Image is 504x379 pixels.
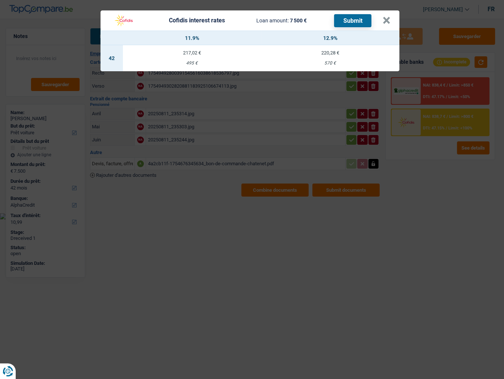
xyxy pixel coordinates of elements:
[123,31,261,45] th: 11.9%
[109,13,138,28] img: Cofidis
[123,50,261,55] div: 217,02 €
[261,61,399,66] div: 570 €
[383,17,390,24] button: ×
[261,31,399,45] th: 12.9%
[101,45,123,71] td: 42
[261,50,399,55] div: 220,28 €
[334,14,371,27] button: Submit
[256,18,289,24] span: Loan amount:
[169,18,225,24] div: Cofidis interest rates
[123,61,261,66] div: 495 €
[290,18,307,24] span: 7 500 €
